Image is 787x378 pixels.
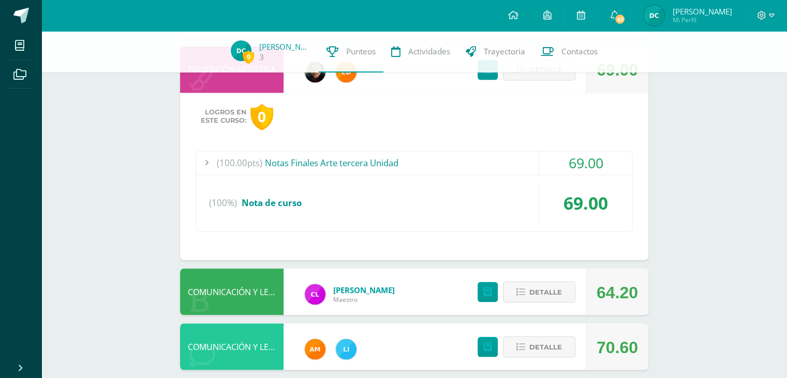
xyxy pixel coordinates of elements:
span: Trayectoria [484,46,525,57]
span: [PERSON_NAME] [672,6,732,17]
div: COMUNICACIÓN Y LENGUAJE, IDIOMA ESPAÑOL [180,268,284,315]
img: 4d4b29b5789ebf826938de1e706f73b7.png [644,5,664,26]
div: 69.00 [539,183,632,223]
a: Trayectoria [458,31,533,72]
span: Logros en este curso: [201,108,246,125]
span: Mi Perfil [672,16,732,24]
span: Maestro [333,295,395,303]
div: 69.00 [539,151,632,175]
img: 27d1f5085982c2e99c83fb29c656b88a.png [305,339,325,359]
span: (100%) [209,183,237,223]
div: 0 [250,104,273,130]
a: 3 [259,52,264,63]
span: (100.00pts) [217,151,262,175]
a: [PERSON_NAME] [333,284,395,295]
span: 0 [243,50,254,63]
div: Notas Finales Arte tercera Unidad [196,151,632,175]
span: Contactos [561,46,598,57]
div: COMUNICACIÓN Y LENGUAJE, IDIOMA EXTRANJERO [180,323,284,370]
div: 64.20 [597,269,638,315]
div: 70.60 [597,324,638,370]
button: Detalle [503,281,575,302]
span: 52 [614,13,626,25]
a: [PERSON_NAME] [259,41,311,52]
a: Punteos [319,31,383,72]
span: Detalle [529,337,562,356]
button: Detalle [503,336,575,357]
img: 57c52a972d38b584cc5532c5077477d9.png [305,284,325,304]
span: Actividades [408,46,450,57]
a: Contactos [533,31,605,72]
a: Actividades [383,31,458,72]
span: Punteos [346,46,376,57]
span: Nota de curso [242,197,302,209]
span: Detalle [529,282,562,301]
img: 4d4b29b5789ebf826938de1e706f73b7.png [231,40,251,61]
img: 82db8514da6684604140fa9c57ab291b.png [336,339,357,359]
